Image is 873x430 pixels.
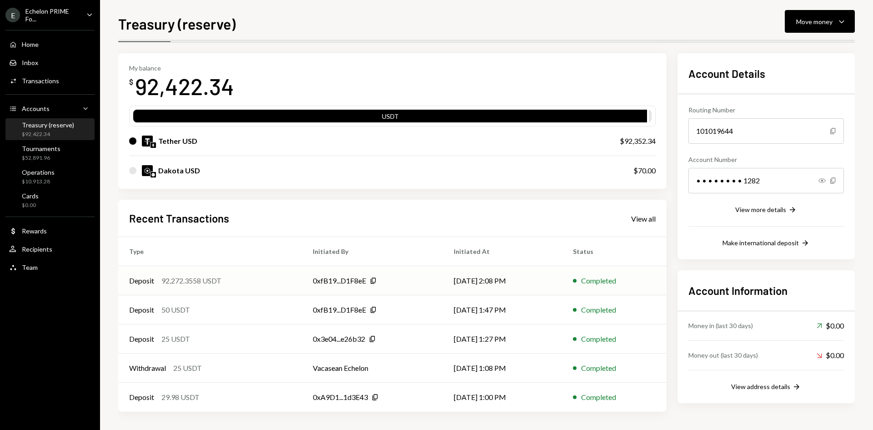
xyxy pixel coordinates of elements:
div: 0xA9D1...1d3E43 [313,392,368,403]
h1: Treasury (reserve) [118,15,236,33]
img: base-mainnet [151,172,156,177]
div: Completed [581,392,616,403]
div: View all [631,214,656,223]
div: $0.00 [22,202,39,209]
div: Completed [581,334,616,344]
a: Operations$10,913.28 [5,166,95,187]
div: Deposit [129,392,154,403]
div: $ [129,77,133,86]
div: 25 USDT [173,363,202,374]
div: Deposit [129,334,154,344]
div: Completed [581,304,616,315]
div: Team [22,263,38,271]
td: [DATE] 1:27 PM [443,324,562,354]
div: My balance [129,64,234,72]
a: Home [5,36,95,52]
img: DKUSD [142,165,153,176]
div: • • • • • • • • 1282 [688,168,844,193]
div: View more details [735,206,786,213]
a: View all [631,213,656,223]
div: Tournaments [22,145,60,152]
div: 92,272.3558 USDT [161,275,221,286]
div: 92,422.34 [135,72,234,101]
div: Make international deposit [722,239,799,247]
div: Completed [581,275,616,286]
div: Dakota USD [158,165,200,176]
div: Deposit [129,304,154,315]
div: $52,891.96 [22,154,60,162]
div: 29.98 USDT [161,392,200,403]
div: Rewards [22,227,47,235]
button: View more details [735,205,797,215]
div: Move money [796,17,833,26]
div: Deposit [129,275,154,286]
th: Initiated By [302,237,443,266]
a: Accounts [5,100,95,116]
td: [DATE] 2:08 PM [443,266,562,295]
div: Completed [581,363,616,374]
div: Tether USD [158,136,197,147]
button: View address details [731,382,801,392]
div: Money out (last 30 days) [688,350,758,360]
div: 25 USDT [161,334,190,344]
div: Inbox [22,59,38,66]
a: Rewards [5,223,95,239]
div: 0xfB19...D1F8eE [313,304,366,315]
h2: Account Details [688,66,844,81]
a: Recipients [5,241,95,257]
div: 101019644 [688,118,844,144]
button: Move money [785,10,855,33]
h2: Account Information [688,283,844,298]
div: E [5,8,20,22]
a: Team [5,259,95,275]
img: ethereum-mainnet [151,142,156,148]
a: Cards$0.00 [5,189,95,211]
div: Operations [22,168,55,176]
div: View address details [731,383,790,390]
div: Accounts [22,105,50,112]
div: $0.00 [817,320,844,331]
div: $70.00 [633,165,656,176]
button: Make international deposit [722,238,810,248]
div: Cards [22,192,39,200]
td: [DATE] 1:47 PM [443,295,562,324]
a: Inbox [5,54,95,71]
th: Initiated At [443,237,562,266]
div: Account Number [688,155,844,164]
div: Treasury (reserve) [22,121,74,129]
div: $92,352.34 [620,136,656,147]
div: 0x3e04...e26b32 [313,334,365,344]
a: Treasury (reserve)$92,422.34 [5,118,95,140]
td: [DATE] 1:00 PM [443,383,562,412]
th: Status [562,237,667,266]
td: Vacasean Echelon [302,354,443,383]
img: USDT [142,136,153,147]
a: Transactions [5,72,95,89]
div: $10,913.28 [22,178,55,186]
div: Withdrawal [129,363,166,374]
div: 50 USDT [161,304,190,315]
div: USDT [133,111,647,124]
div: Money in (last 30 days) [688,321,753,330]
a: Tournaments$52,891.96 [5,142,95,164]
td: [DATE] 1:08 PM [443,354,562,383]
h2: Recent Transactions [129,211,229,226]
div: $0.00 [817,350,844,361]
div: Recipients [22,245,52,253]
div: 0xfB19...D1F8eE [313,275,366,286]
div: Home [22,40,39,48]
th: Type [118,237,302,266]
div: Transactions [22,77,59,85]
div: Echelon PRIME Fo... [25,7,79,23]
div: Routing Number [688,105,844,115]
div: $92,422.34 [22,131,74,138]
